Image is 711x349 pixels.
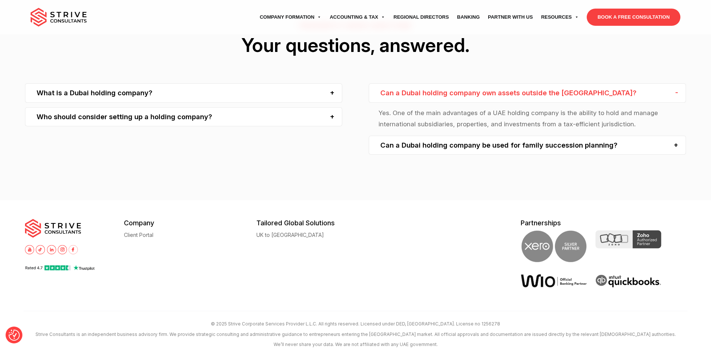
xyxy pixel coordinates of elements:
[595,230,661,249] img: Zoho Partner
[369,83,686,102] div: Can a Dubai holding company own assets outside the [GEOGRAPHIC_DATA]?
[595,274,661,289] img: intuit quickbooks
[256,232,324,238] a: UK to [GEOGRAPHIC_DATA]
[369,136,686,155] div: Can a Dubai holding company be used for family succession planning?
[256,7,326,28] a: Company Formation
[25,219,81,238] img: main-logo.svg
[521,274,587,288] img: Wio Offical Banking Partner
[484,7,537,28] a: Partner with Us
[587,9,680,26] a: BOOK A FREE CONSULTATION
[325,7,389,28] a: Accounting & Tax
[9,330,20,341] img: Revisit consent button
[124,232,153,238] a: Client Portal
[9,330,20,341] button: Consent Preferences
[453,7,484,28] a: Banking
[389,7,453,28] a: Regional Directors
[24,329,688,339] p: Strive Consultants is an independent business advisory firm. We provide strategic consulting and ...
[537,7,583,28] a: Resources
[521,219,686,227] h5: Partnerships
[124,219,256,227] h5: Company
[31,8,87,27] img: main-logo.svg
[24,319,688,329] p: © 2025 Strive Corporate Services Provider L.L.C. All rights reserved. Licensed under DED, [GEOGRA...
[378,107,676,130] p: Yes. One of the main advantages of a UAE holding company is the ability to hold and manage intern...
[25,107,342,126] div: Who should consider setting up a holding company?
[25,83,342,102] div: What is a Dubai holding company?
[256,219,389,227] h5: Tailored Global Solutions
